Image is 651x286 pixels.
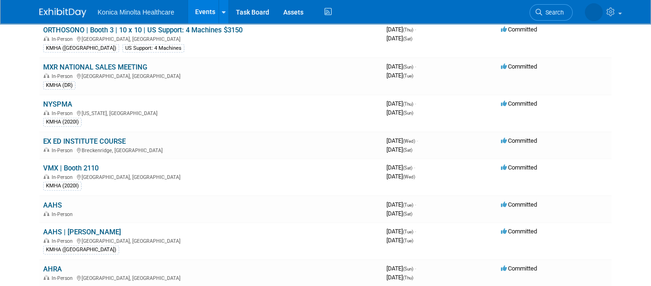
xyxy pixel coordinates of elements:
a: EX ED INSTITUTE COURSE [43,137,126,146]
div: [GEOGRAPHIC_DATA], [GEOGRAPHIC_DATA] [43,72,379,79]
a: ORTHOSONO | Booth 3 | 10 x 10 | US Support: 4 Machines $3150 [43,26,242,34]
img: In-Person Event [44,73,49,78]
span: - [415,100,416,107]
img: In-Person Event [44,147,49,152]
div: KMHA ([GEOGRAPHIC_DATA]) [43,246,119,254]
span: In-Person [52,275,76,281]
img: In-Person Event [44,238,49,243]
span: - [415,265,416,272]
span: (Tue) [403,202,413,208]
div: Breckenridge, [GEOGRAPHIC_DATA] [43,146,379,154]
span: [DATE] [386,237,413,244]
span: (Sat) [403,147,412,153]
a: NYSPMA [43,100,72,108]
div: US Support: 4 Machines [122,44,184,53]
span: [DATE] [386,274,413,281]
div: [US_STATE], [GEOGRAPHIC_DATA] [43,109,379,116]
span: (Sat) [403,165,412,170]
span: [DATE] [386,146,412,153]
span: Committed [501,26,537,33]
span: Committed [501,164,537,171]
span: (Tue) [403,238,413,243]
span: In-Person [52,36,76,42]
span: Search [542,9,564,16]
a: VMX | Booth 2110 [43,164,98,172]
img: In-Person Event [44,36,49,41]
a: AAHS [43,201,62,209]
span: - [415,228,416,235]
div: [GEOGRAPHIC_DATA], [GEOGRAPHIC_DATA] [43,237,379,244]
div: [GEOGRAPHIC_DATA], [GEOGRAPHIC_DATA] [43,173,379,180]
span: (Thu) [403,101,413,107]
span: - [415,63,416,70]
span: [DATE] [386,201,416,208]
span: Committed [501,137,537,144]
img: In-Person Event [44,174,49,179]
span: In-Person [52,211,76,217]
div: KMHA (DR) [43,81,76,90]
span: [DATE] [386,26,416,33]
a: AAHS | [PERSON_NAME] [43,228,121,236]
span: - [416,137,418,144]
span: Committed [501,63,537,70]
span: (Sat) [403,36,412,41]
img: ExhibitDay [39,8,86,17]
span: In-Person [52,110,76,116]
span: (Wed) [403,174,415,179]
span: [DATE] [386,63,416,70]
span: [DATE] [386,228,416,235]
div: [GEOGRAPHIC_DATA], [GEOGRAPHIC_DATA] [43,35,379,42]
img: Annette O'Mahoney [585,3,603,21]
span: (Sat) [403,211,412,216]
span: [DATE] [386,164,415,171]
span: In-Person [52,174,76,180]
div: KMHA ([GEOGRAPHIC_DATA]) [43,44,119,53]
div: KMHA (2020I) [43,118,82,126]
span: [DATE] [386,100,416,107]
span: [DATE] [386,137,418,144]
span: (Thu) [403,275,413,280]
span: (Sun) [403,110,413,116]
span: [DATE] [386,210,412,217]
div: [GEOGRAPHIC_DATA], [GEOGRAPHIC_DATA] [43,274,379,281]
img: In-Person Event [44,275,49,280]
img: In-Person Event [44,110,49,115]
span: Committed [501,265,537,272]
span: [DATE] [386,173,415,180]
span: (Wed) [403,139,415,144]
span: - [414,164,415,171]
span: (Tue) [403,229,413,234]
span: - [415,26,416,33]
span: (Sun) [403,64,413,70]
span: In-Person [52,73,76,79]
div: KMHA (2020I) [43,182,82,190]
span: Committed [501,228,537,235]
span: - [415,201,416,208]
span: (Sun) [403,266,413,271]
span: [DATE] [386,109,413,116]
span: (Tue) [403,73,413,78]
span: In-Person [52,238,76,244]
span: Committed [501,201,537,208]
span: Committed [501,100,537,107]
a: MXR NATIONAL SALES MEETING [43,63,147,71]
span: [DATE] [386,35,412,42]
span: In-Person [52,147,76,154]
a: AHRA [43,265,62,273]
span: [DATE] [386,72,413,79]
a: Search [530,4,573,21]
span: (Thu) [403,27,413,32]
img: In-Person Event [44,211,49,216]
span: [DATE] [386,265,416,272]
span: Konica Minolta Healthcare [98,8,174,16]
